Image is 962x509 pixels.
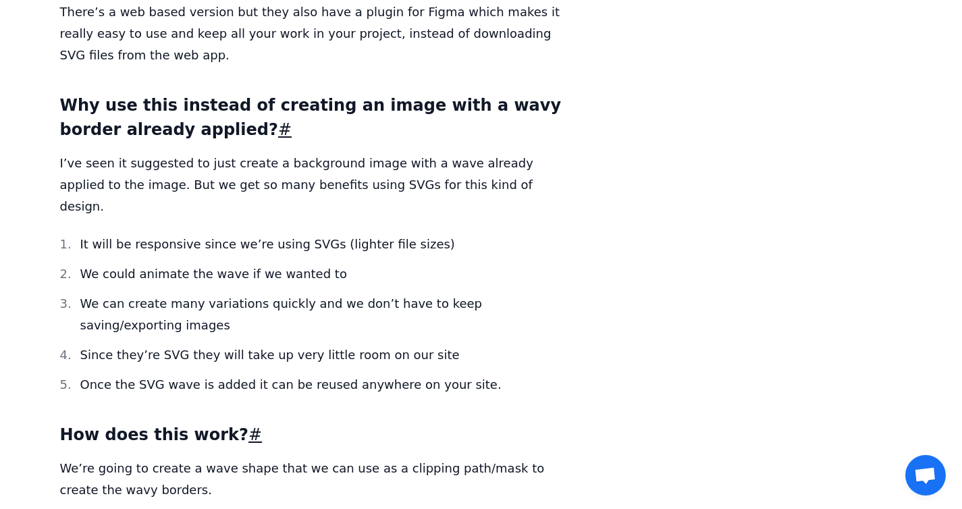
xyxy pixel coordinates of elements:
[248,425,262,444] a: #
[905,455,946,495] div: Open chat
[60,293,562,336] li: We can create many variations quickly and we don’t have to keep saving/exporting images
[60,263,562,285] li: We could animate the wave if we wanted to
[60,458,562,501] p: We’re going to create a wave shape that we can use as a clipping path/mask to create the wavy bor...
[60,374,562,396] li: Once the SVG wave is added it can be reused anywhere on your site.
[60,423,562,447] h3: How does this work?
[60,234,562,255] li: It will be responsive since we’re using SVGs (lighter file sizes)
[278,120,292,139] a: #
[60,153,562,217] p: I’ve seen it suggested to just create a background image with a wave already applied to the image...
[60,344,562,366] li: Since they’re SVG they will take up very little room on our site
[60,93,562,142] h3: Why use this instead of creating an image with a wavy border already applied?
